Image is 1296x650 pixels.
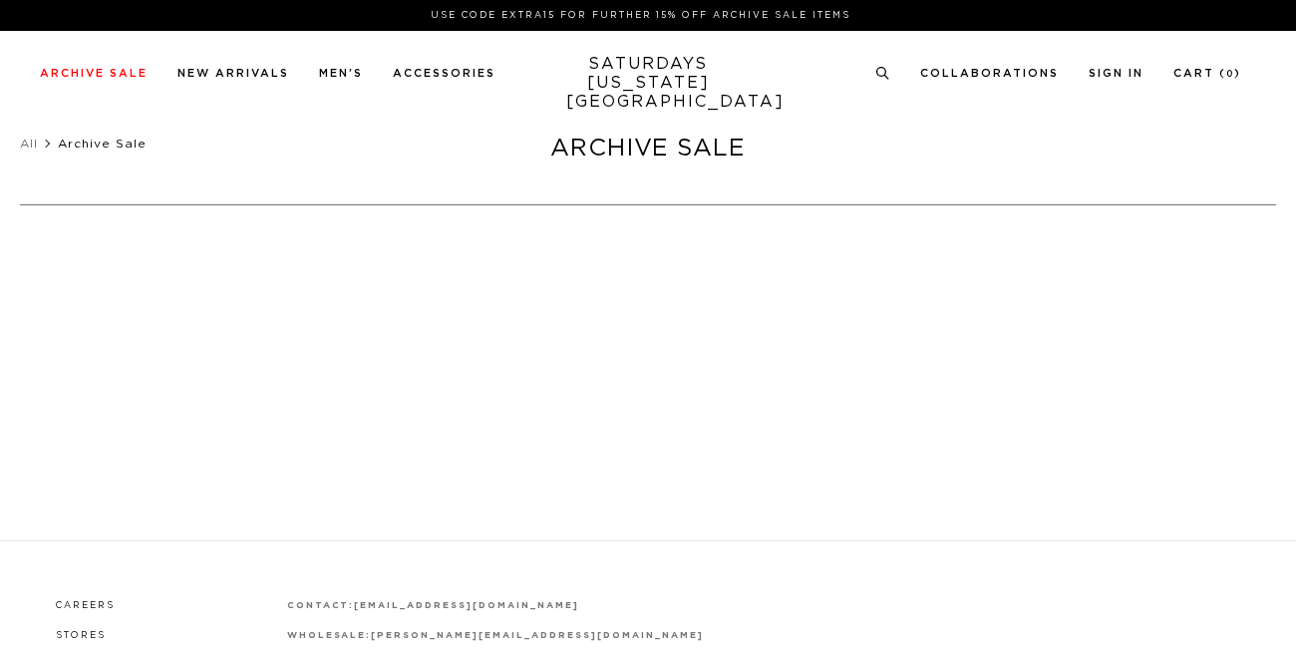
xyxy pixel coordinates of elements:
[48,8,1233,23] p: Use Code EXTRA15 for Further 15% Off Archive Sale Items
[58,138,147,150] span: Archive Sale
[1173,68,1241,79] a: Cart (0)
[1226,70,1234,79] small: 0
[287,601,355,610] strong: contact:
[393,68,495,79] a: Accessories
[319,68,363,79] a: Men's
[287,631,372,640] strong: wholesale:
[354,601,578,610] a: [EMAIL_ADDRESS][DOMAIN_NAME]
[177,68,289,79] a: New Arrivals
[371,631,703,640] a: [PERSON_NAME][EMAIL_ADDRESS][DOMAIN_NAME]
[40,68,148,79] a: Archive Sale
[56,601,115,610] a: Careers
[566,55,731,112] a: SATURDAYS[US_STATE][GEOGRAPHIC_DATA]
[20,138,38,150] a: All
[56,631,106,640] a: Stores
[1089,68,1143,79] a: Sign In
[920,68,1059,79] a: Collaborations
